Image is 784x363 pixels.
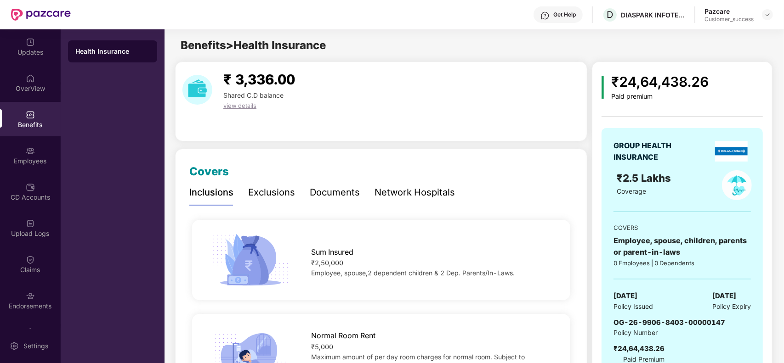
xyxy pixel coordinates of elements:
[715,141,748,162] img: insurerLogo
[614,140,694,163] div: GROUP HEALTH INSURANCE
[310,185,360,200] div: Documents
[614,235,751,258] div: Employee, spouse, children, parents or parent-in-laws
[704,16,754,23] div: Customer_success
[11,9,71,21] img: New Pazcare Logo
[26,328,35,337] img: svg+xml;base64,PHN2ZyBpZD0iTXlfT3JkZXJzIiBkYXRhLW5hbWU9Ik15IE9yZGVycyIgeG1sbnM9Imh0dHA6Ly93d3cudz...
[614,290,637,302] span: [DATE]
[614,343,665,354] div: ₹24,64,438.26
[764,11,771,18] img: svg+xml;base64,PHN2ZyBpZD0iRHJvcGRvd24tMzJ4MzIiIHhtbG5zPSJodHRwOi8vd3d3LnczLm9yZy8yMDAwL3N2ZyIgd2...
[189,165,229,178] span: Covers
[621,11,685,19] div: DIASPARK INFOTECH PRIVATE LIMITED
[248,185,295,200] div: Exclusions
[223,102,256,109] span: view details
[614,223,751,232] div: COVERS
[540,11,550,20] img: svg+xml;base64,PHN2ZyBpZD0iSGVscC0zMngzMiIgeG1sbnM9Imh0dHA6Ly93d3cudzMub3JnLzIwMDAvc3ZnIiB3aWR0aD...
[26,146,35,156] img: svg+xml;base64,PHN2ZyBpZD0iRW1wbG95ZWVzIiB4bWxucz0iaHR0cDovL3d3dy53My5vcmcvMjAwMC9zdmciIHdpZHRoPS...
[311,269,515,277] span: Employee, spouse,2 dependent children & 2 Dep. Parents/In-Laws.
[75,47,150,56] div: Health Insurance
[614,329,658,336] span: Policy Number
[617,187,646,195] span: Coverage
[611,93,709,101] div: Paid premium
[553,11,576,18] div: Get Help
[26,219,35,228] img: svg+xml;base64,PHN2ZyBpZD0iVXBsb2FkX0xvZ3MiIGRhdGEtbmFtZT0iVXBsb2FkIExvZ3MiIHhtbG5zPSJodHRwOi8vd3...
[26,291,35,301] img: svg+xml;base64,PHN2ZyBpZD0iRW5kb3JzZW1lbnRzIiB4bWxucz0iaHR0cDovL3d3dy53My5vcmcvMjAwMC9zdmciIHdpZH...
[311,246,353,258] span: Sum Insured
[614,302,653,312] span: Policy Issued
[722,170,752,200] img: policyIcon
[602,76,604,99] img: icon
[617,172,674,184] span: ₹2.5 Lakhs
[181,39,326,52] span: Benefits > Health Insurance
[21,341,51,351] div: Settings
[26,255,35,264] img: svg+xml;base64,PHN2ZyBpZD0iQ2xhaW0iIHhtbG5zPSJodHRwOi8vd3d3LnczLm9yZy8yMDAwL3N2ZyIgd2lkdGg9IjIwIi...
[614,258,751,268] div: 0 Employees | 0 Dependents
[704,7,754,16] div: Pazcare
[182,75,212,105] img: download
[223,91,284,99] span: Shared C.D balance
[26,74,35,83] img: svg+xml;base64,PHN2ZyBpZD0iSG9tZSIgeG1sbnM9Imh0dHA6Ly93d3cudzMub3JnLzIwMDAvc3ZnIiB3aWR0aD0iMjAiIG...
[311,342,554,352] div: ₹5,000
[607,9,614,20] span: D
[26,110,35,119] img: svg+xml;base64,PHN2ZyBpZD0iQmVuZWZpdHMiIHhtbG5zPSJodHRwOi8vd3d3LnczLm9yZy8yMDAwL3N2ZyIgd2lkdGg9Ij...
[189,185,233,200] div: Inclusions
[712,290,736,302] span: [DATE]
[611,71,709,93] div: ₹24,64,438.26
[375,185,455,200] div: Network Hospitals
[209,231,292,289] img: icon
[26,38,35,47] img: svg+xml;base64,PHN2ZyBpZD0iVXBkYXRlZCIgeG1sbnM9Imh0dHA6Ly93d3cudzMub3JnLzIwMDAvc3ZnIiB3aWR0aD0iMj...
[311,258,554,268] div: ₹2,50,000
[223,71,295,88] span: ₹ 3,336.00
[614,318,725,327] span: OG-26-9906-8403-00000147
[10,341,19,351] img: svg+xml;base64,PHN2ZyBpZD0iU2V0dGluZy0yMHgyMCIgeG1sbnM9Imh0dHA6Ly93d3cudzMub3JnLzIwMDAvc3ZnIiB3aW...
[712,302,751,312] span: Policy Expiry
[311,330,375,341] span: Normal Room Rent
[26,183,35,192] img: svg+xml;base64,PHN2ZyBpZD0iQ0RfQWNjb3VudHMiIGRhdGEtbmFtZT0iQ0QgQWNjb3VudHMiIHhtbG5zPSJodHRwOi8vd3...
